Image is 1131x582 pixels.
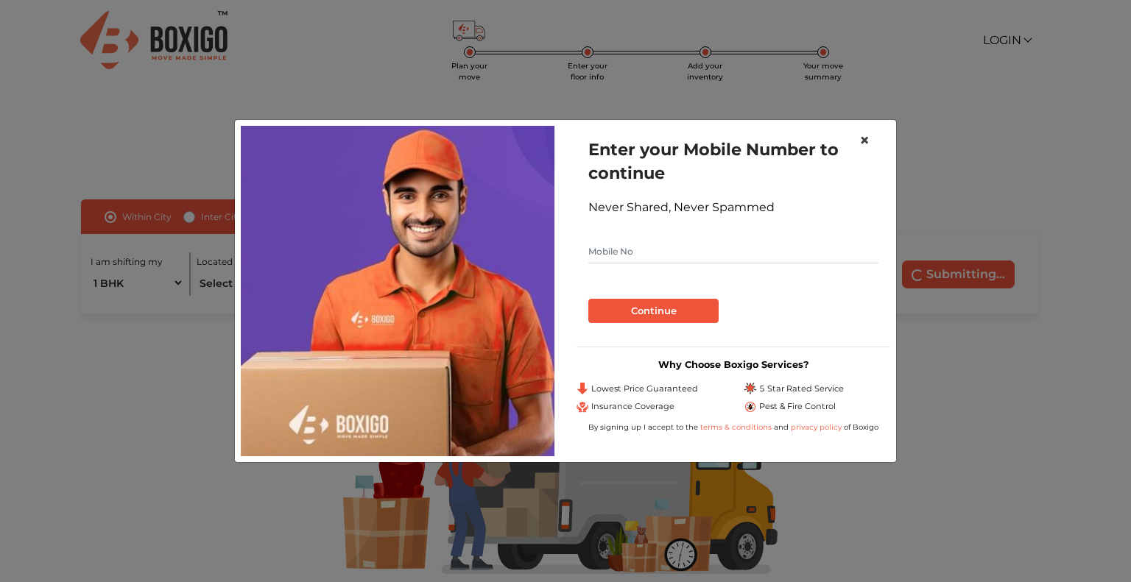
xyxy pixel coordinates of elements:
input: Mobile No [588,240,878,263]
button: Continue [588,299,719,324]
button: Close [848,120,881,161]
span: × [859,129,870,151]
img: relocation-img [241,126,554,455]
div: Never Shared, Never Spammed [588,199,878,216]
span: Lowest Price Guaranteed [591,383,698,395]
a: terms & conditions [700,422,774,432]
h1: Enter your Mobile Number to continue [588,138,878,185]
div: By signing up I accept to the and of Boxigo [577,422,890,433]
span: 5 Star Rated Service [759,383,844,395]
h3: Why Choose Boxigo Services? [577,359,890,370]
span: Insurance Coverage [591,400,674,413]
a: privacy policy [789,422,844,432]
span: Pest & Fire Control [759,400,836,413]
